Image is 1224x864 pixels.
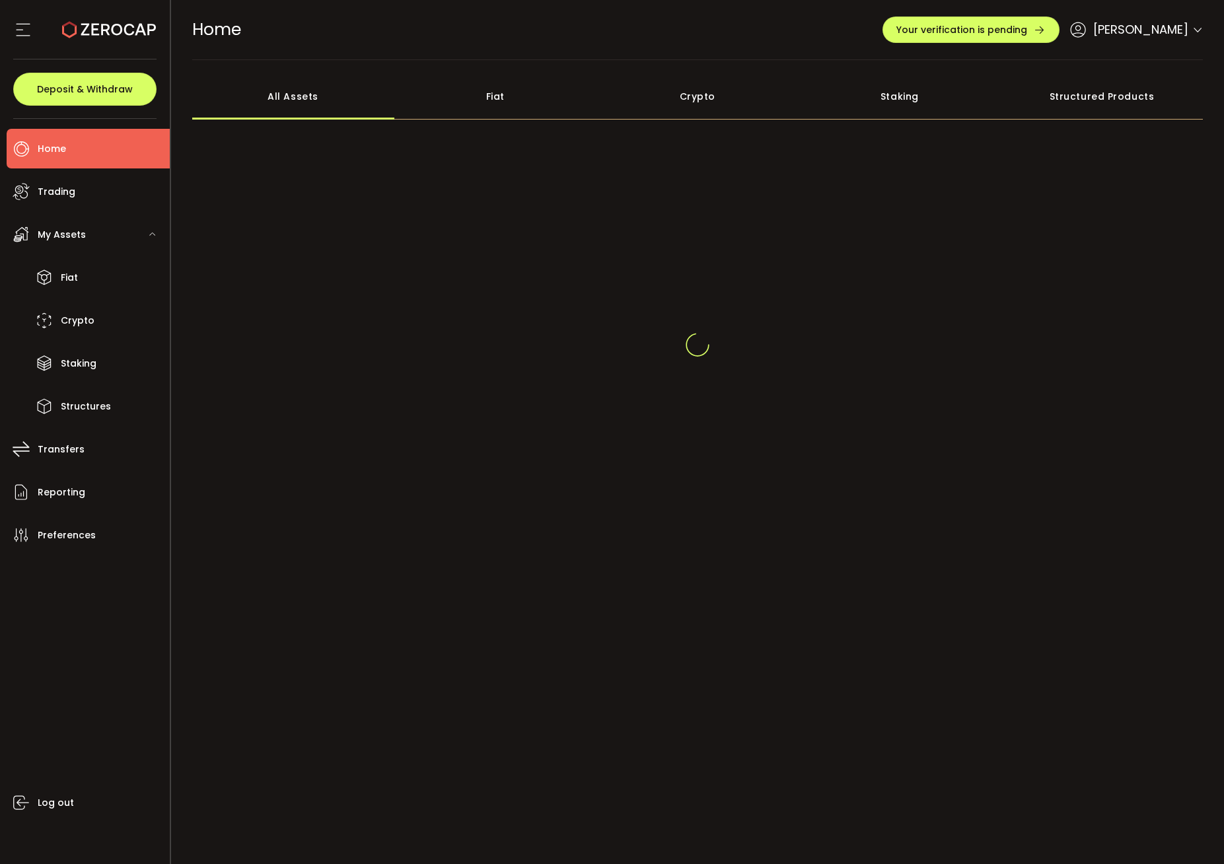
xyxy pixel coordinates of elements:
[394,73,596,120] div: Fiat
[61,397,111,416] span: Structures
[38,182,75,201] span: Trading
[61,268,78,287] span: Fiat
[13,73,157,106] button: Deposit & Withdraw
[38,139,66,159] span: Home
[882,17,1060,43] button: Your verification is pending
[192,18,241,41] span: Home
[896,25,1027,34] span: Your verification is pending
[1093,20,1188,38] span: [PERSON_NAME]
[38,440,85,459] span: Transfers
[38,793,74,812] span: Log out
[61,354,96,373] span: Staking
[37,85,133,94] span: Deposit & Withdraw
[61,311,94,330] span: Crypto
[38,225,86,244] span: My Assets
[799,73,1001,120] div: Staking
[38,483,85,502] span: Reporting
[596,73,799,120] div: Crypto
[1001,73,1203,120] div: Structured Products
[192,73,394,120] div: All Assets
[38,526,96,545] span: Preferences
